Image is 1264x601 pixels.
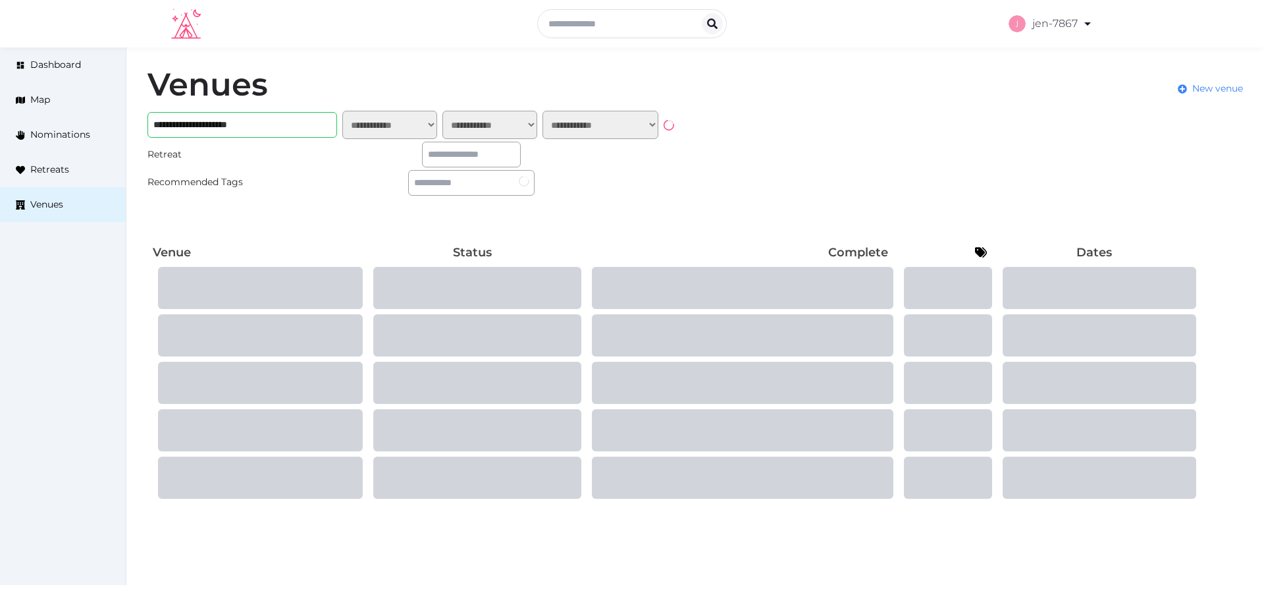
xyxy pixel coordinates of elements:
span: Dashboard [30,58,81,72]
th: Venue [147,241,363,264]
span: Nominations [30,128,90,142]
a: New venue [1178,82,1243,96]
th: Complete [581,241,893,264]
span: Venues [30,198,63,212]
span: Retreats [30,163,69,177]
th: Status [363,241,581,264]
span: Map [30,93,50,107]
a: jen-7867 [1009,5,1093,42]
div: Recommended Tags [147,175,274,189]
h1: Venues [147,69,268,100]
th: Dates [992,241,1196,264]
div: Retreat [147,148,274,161]
span: New venue [1192,82,1243,96]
